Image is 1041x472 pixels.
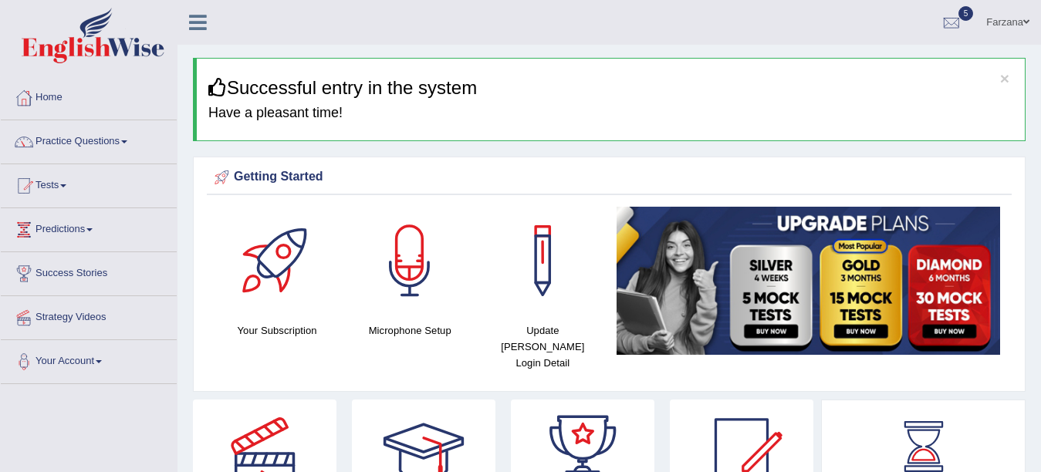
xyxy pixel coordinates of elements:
span: 5 [958,6,974,21]
a: Home [1,76,177,115]
div: Getting Started [211,166,1008,189]
a: Tests [1,164,177,203]
a: Your Account [1,340,177,379]
h4: Microphone Setup [351,322,468,339]
a: Practice Questions [1,120,177,159]
h3: Successful entry in the system [208,78,1013,98]
h4: Have a pleasant time! [208,106,1013,121]
button: × [1000,70,1009,86]
a: Strategy Videos [1,296,177,335]
h4: Update [PERSON_NAME] Login Detail [484,322,601,371]
h4: Your Subscription [218,322,336,339]
a: Success Stories [1,252,177,291]
a: Predictions [1,208,177,247]
img: small5.jpg [617,207,1000,355]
